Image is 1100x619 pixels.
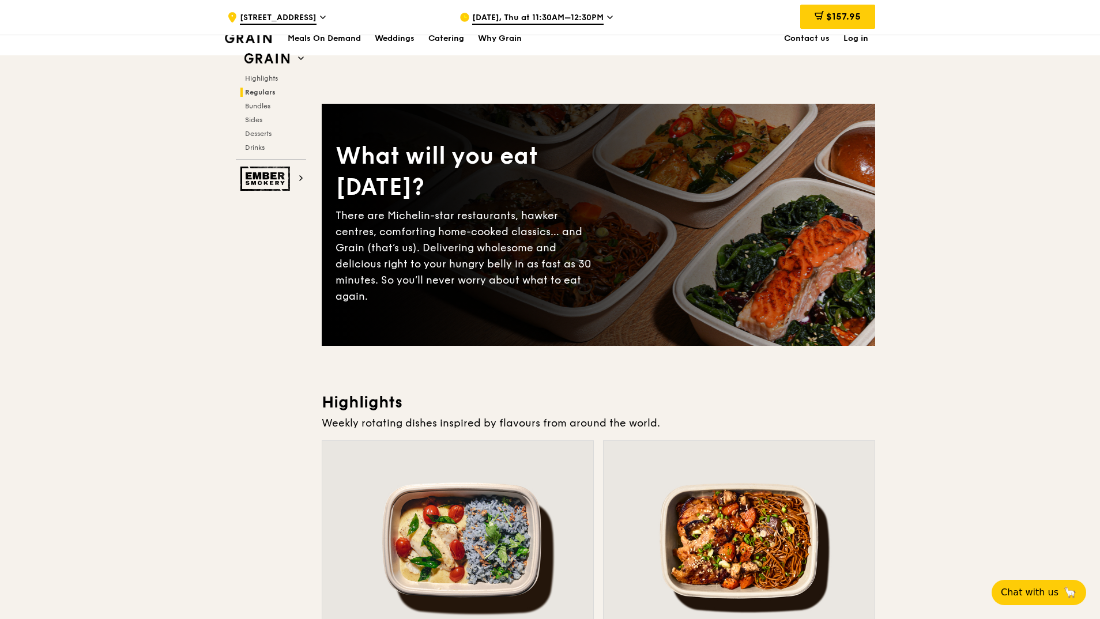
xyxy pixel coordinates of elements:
span: Chat with us [1001,586,1058,599]
a: Catering [421,21,471,56]
span: $157.95 [826,11,861,22]
span: Highlights [245,74,278,82]
div: Weekly rotating dishes inspired by flavours from around the world. [322,415,875,431]
div: Catering [428,21,464,56]
span: Regulars [245,88,276,96]
span: [DATE], Thu at 11:30AM–12:30PM [472,12,604,25]
span: Bundles [245,102,270,110]
a: Log in [837,21,875,56]
span: Sides [245,116,262,124]
div: Weddings [375,21,415,56]
img: Ember Smokery web logo [240,167,293,191]
div: There are Michelin-star restaurants, hawker centres, comforting home-cooked classics… and Grain (... [336,207,598,304]
span: Drinks [245,144,265,152]
span: Desserts [245,130,272,138]
a: Weddings [368,21,421,56]
a: Contact us [777,21,837,56]
span: [STREET_ADDRESS] [240,12,317,25]
button: Chat with us🦙 [992,580,1086,605]
h3: Highlights [322,392,875,413]
img: Grain web logo [240,48,293,69]
span: 🦙 [1063,586,1077,599]
h1: Meals On Demand [288,33,361,44]
div: Why Grain [478,21,522,56]
a: Why Grain [471,21,529,56]
div: What will you eat [DATE]? [336,141,598,203]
